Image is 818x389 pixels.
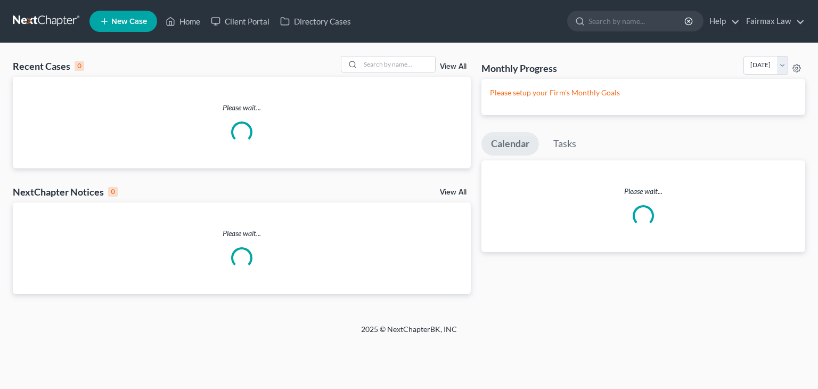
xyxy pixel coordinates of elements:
div: NextChapter Notices [13,185,118,198]
a: Fairmax Law [741,12,805,31]
a: Client Portal [206,12,275,31]
a: Help [704,12,740,31]
a: Directory Cases [275,12,356,31]
input: Search by name... [361,56,435,72]
div: Recent Cases [13,60,84,72]
input: Search by name... [588,11,686,31]
div: 0 [75,61,84,71]
p: Please setup your Firm's Monthly Goals [490,87,797,98]
p: Please wait... [13,102,471,113]
p: Please wait... [13,228,471,239]
p: Please wait... [481,186,805,197]
a: Tasks [544,132,586,156]
a: Calendar [481,132,539,156]
a: View All [440,189,467,196]
div: 0 [108,187,118,197]
a: View All [440,63,467,70]
span: New Case [111,18,147,26]
div: 2025 © NextChapterBK, INC [105,324,713,343]
h3: Monthly Progress [481,62,557,75]
a: Home [160,12,206,31]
